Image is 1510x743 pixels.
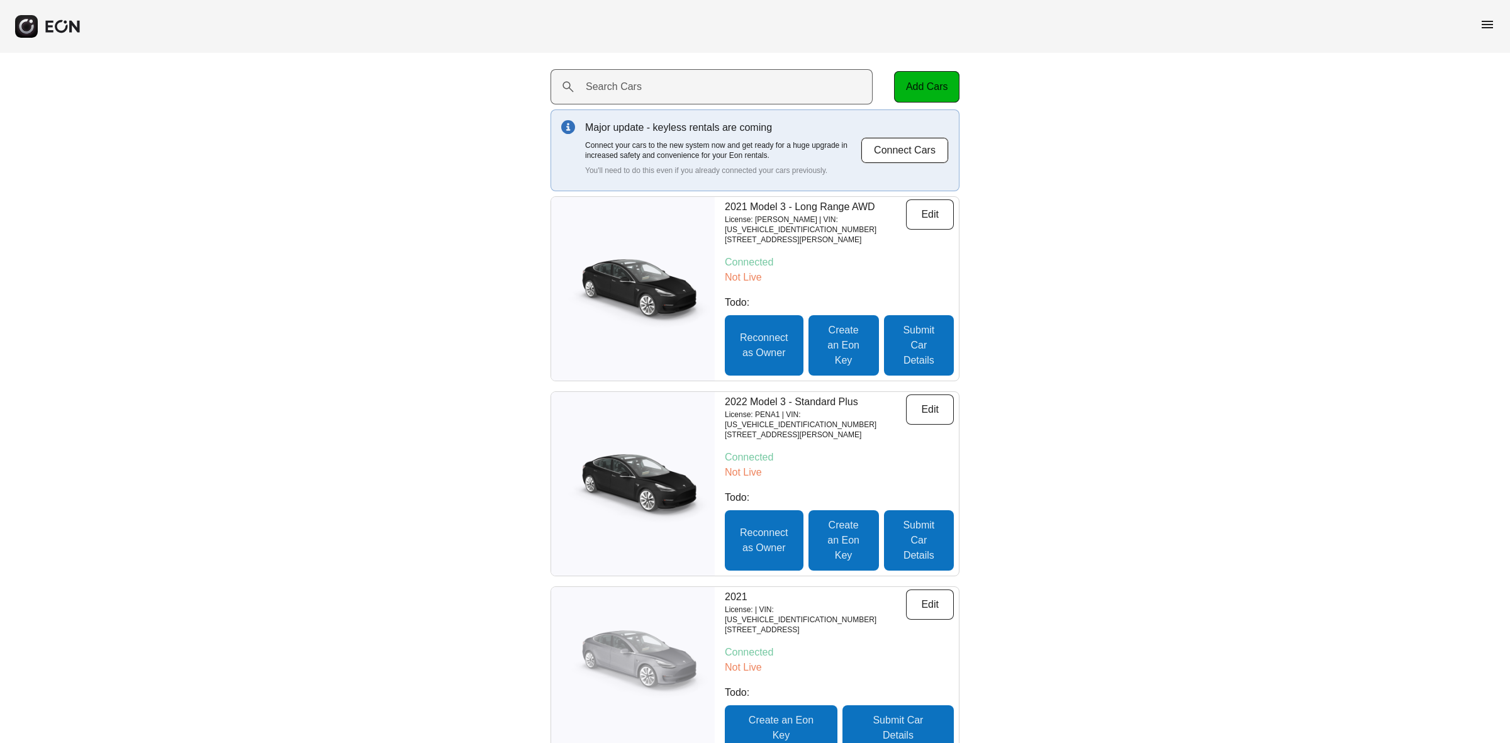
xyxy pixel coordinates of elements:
p: Connected [725,450,954,465]
p: Connected [725,645,954,660]
p: License: PENA1 | VIN: [US_VEHICLE_IDENTIFICATION_NUMBER] [725,410,906,430]
p: Major update - keyless rentals are coming [585,120,861,135]
p: Todo: [725,295,954,310]
button: Edit [906,199,954,230]
p: You'll need to do this even if you already connected your cars previously. [585,165,861,176]
p: License: | VIN: [US_VEHICLE_IDENTIFICATION_NUMBER] [725,605,906,625]
p: 2021 Model 3 - Long Range AWD [725,199,906,215]
p: [STREET_ADDRESS] [725,625,906,635]
img: info [561,120,575,134]
p: 2021 [725,589,906,605]
button: Connect Cars [861,137,949,164]
label: Search Cars [586,79,642,94]
button: Create an Eon Key [808,315,879,376]
button: Edit [906,589,954,620]
p: Not Live [725,270,954,285]
button: Submit Car Details [884,315,954,376]
button: Reconnect as Owner [725,315,803,376]
p: Not Live [725,660,954,675]
button: Edit [906,394,954,425]
p: Connect your cars to the new system now and get ready for a huge upgrade in increased safety and ... [585,140,861,160]
button: Create an Eon Key [808,510,879,571]
p: Not Live [725,465,954,480]
img: car [551,630,715,712]
p: Todo: [725,685,954,700]
p: 2022 Model 3 - Standard Plus [725,394,906,410]
p: [STREET_ADDRESS][PERSON_NAME] [725,430,906,440]
img: car [551,248,715,330]
p: Todo: [725,490,954,505]
button: Add Cars [894,71,959,103]
img: car [551,443,715,525]
p: Connected [725,255,954,270]
p: [STREET_ADDRESS][PERSON_NAME] [725,235,906,245]
button: Reconnect as Owner [725,510,803,571]
button: Submit Car Details [884,510,954,571]
p: License: [PERSON_NAME] | VIN: [US_VEHICLE_IDENTIFICATION_NUMBER] [725,215,906,235]
span: menu [1480,17,1495,32]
